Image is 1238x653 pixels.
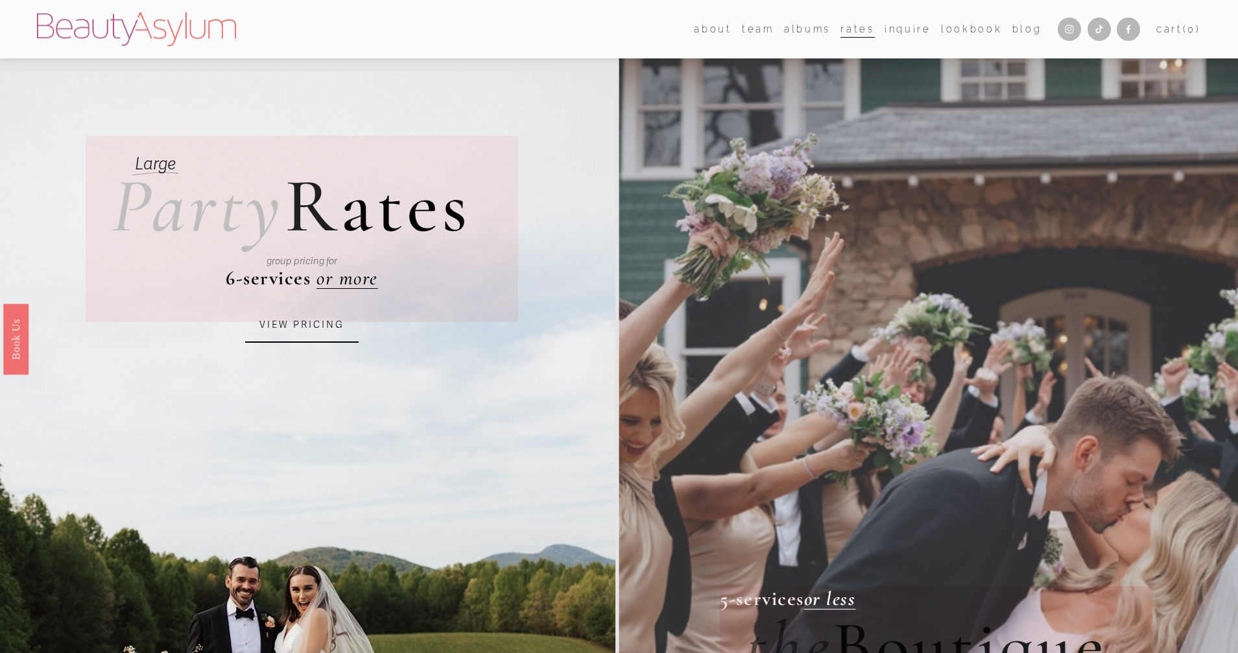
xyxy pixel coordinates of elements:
[720,587,804,611] strong: 5-services
[1117,18,1140,41] a: Facebook
[885,19,931,38] a: Inquire
[1156,21,1201,38] a: 0 items in cart
[285,160,340,253] span: R
[1088,18,1111,41] a: TikTok
[742,21,774,38] span: team
[112,168,471,245] h2: ates
[694,19,732,38] a: folder dropdown
[840,19,874,38] a: Rates
[1012,19,1042,38] a: Blog
[1187,23,1196,34] span: 0
[804,587,856,611] a: or less
[267,255,337,267] em: group pricing for
[37,12,236,46] img: Beauty Asylum | Bridal Hair &amp; Makeup Charlotte &amp; Atlanta
[1058,18,1081,41] a: Instagram
[3,304,29,375] a: Book Us
[135,154,176,175] em: Large
[1183,23,1201,34] span: ( )
[112,160,284,253] em: Party
[245,308,359,343] a: VIEW PRICING
[941,19,1002,38] a: Lookbook
[742,19,774,38] a: folder dropdown
[694,21,732,38] span: about
[784,19,831,38] a: albums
